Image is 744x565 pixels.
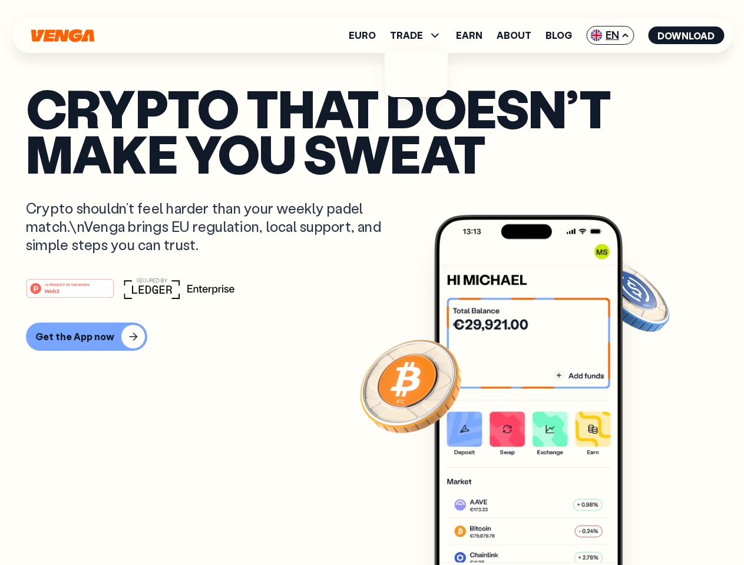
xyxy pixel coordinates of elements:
[456,31,482,40] a: Earn
[26,85,718,175] p: Crypto that doesn’t make you sweat
[497,31,531,40] a: About
[358,333,464,438] img: Bitcoin
[26,323,718,351] a: Get the App now
[390,28,442,42] span: TRADE
[545,31,572,40] a: Blog
[29,29,95,42] svg: Home
[390,31,423,40] span: TRADE
[35,331,114,343] div: Get the App now
[587,253,672,338] img: USDC coin
[26,285,114,301] a: #1 PRODUCT OF THE MONTHWeb3
[586,26,634,45] span: EN
[26,323,147,351] button: Get the App now
[349,31,376,40] a: Euro
[26,199,398,254] p: Crypto shouldn’t feel harder than your weekly padel match.\nVenga brings EU regulation, local sup...
[45,282,90,286] tspan: #1 PRODUCT OF THE MONTH
[590,29,602,41] img: flag-uk
[648,26,724,44] button: Download
[45,287,59,294] tspan: Web3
